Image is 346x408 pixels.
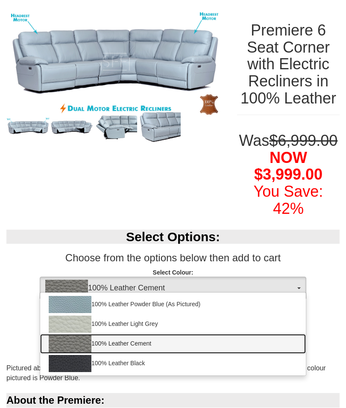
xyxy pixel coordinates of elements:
img: 100% Leather Black [49,355,91,372]
img: 100% Leather Powder Blue (As Pictured) [49,296,91,313]
a: 100% Leather Black [40,354,306,373]
img: 100% Leather Light Grey [49,316,91,333]
a: 100% Leather Powder Blue (As Pictured) [40,295,306,314]
a: 100% Leather Light Grey [40,314,306,334]
a: 100% Leather Cement [40,334,306,354]
img: 100% Leather Cement [49,335,91,352]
